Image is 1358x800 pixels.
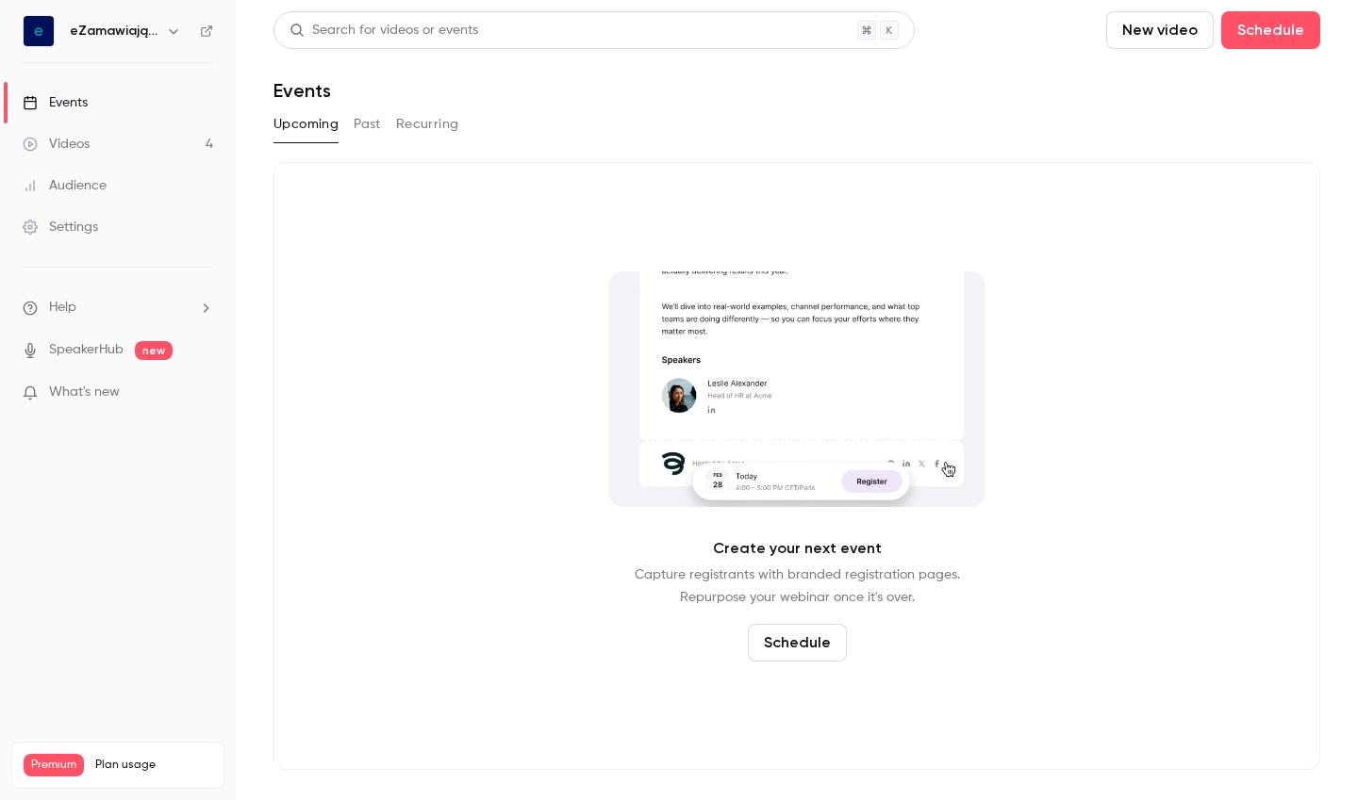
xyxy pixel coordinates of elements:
[190,384,213,401] iframe: Noticeable Trigger
[95,758,212,773] span: Plan usage
[1221,11,1320,49] button: Schedule
[273,109,339,139] button: Upcoming
[49,340,124,360] a: SpeakerHub
[23,298,213,318] li: help-dropdown-opener
[396,109,459,139] button: Recurring
[23,218,98,237] div: Settings
[24,754,84,776] span: Premium
[635,563,960,609] p: Capture registrants with branded registration pages. Repurpose your webinar once it's over.
[24,16,54,46] img: eZamawiający
[135,341,173,360] span: new
[713,537,882,560] p: Create your next event
[23,135,90,154] div: Videos
[290,21,478,41] div: Search for videos or events
[49,298,76,318] span: Help
[354,109,381,139] button: Past
[273,79,331,102] h1: Events
[748,624,847,661] button: Schedule
[23,176,107,195] div: Audience
[23,93,88,112] div: Events
[49,383,120,402] span: What's new
[70,22,158,41] h6: eZamawiający
[1106,11,1214,49] button: New video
